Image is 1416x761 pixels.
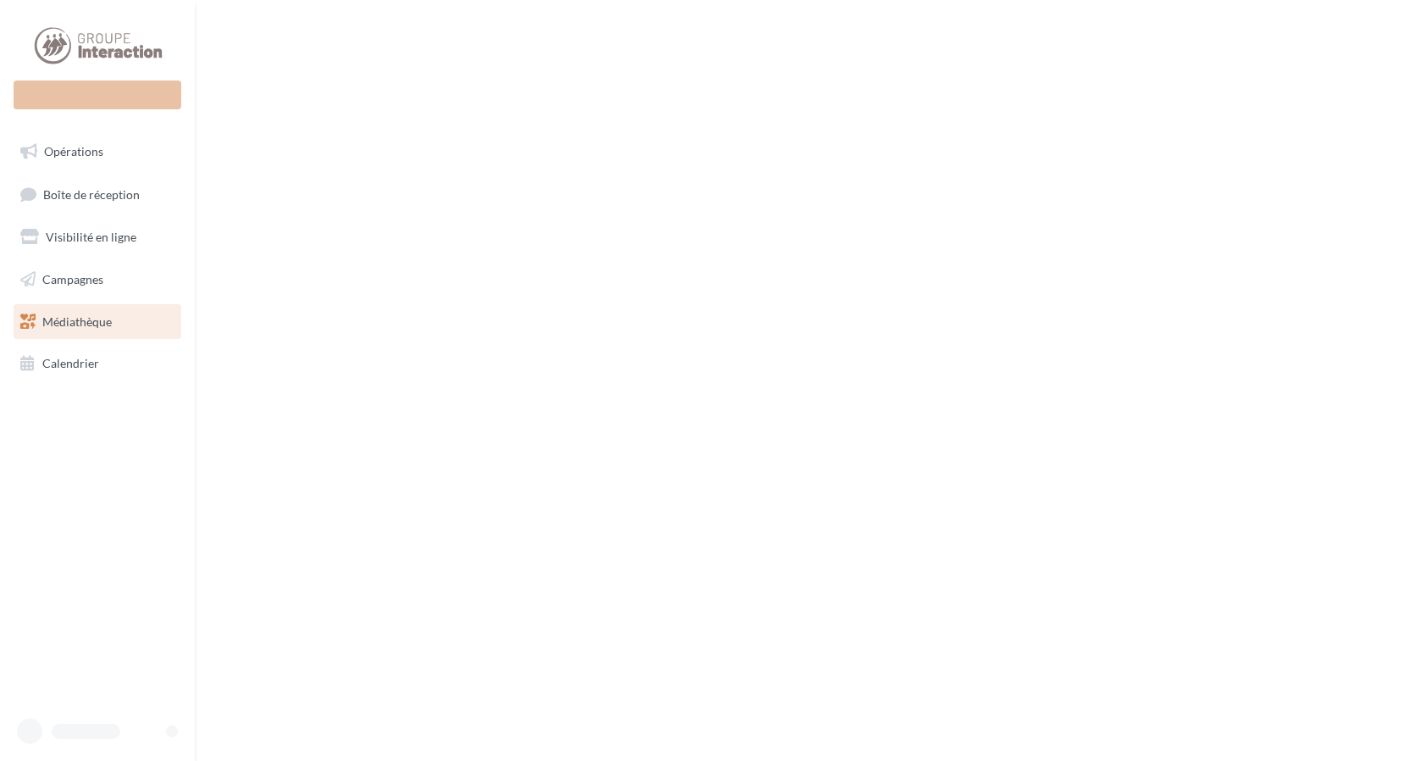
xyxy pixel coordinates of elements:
span: Médiathèque [42,314,112,328]
span: Visibilité en ligne [46,230,136,244]
span: Opérations [44,144,103,158]
span: Boîte de réception [43,186,140,201]
div: Nouvelle campagne [14,81,181,109]
a: Campagnes [10,262,185,297]
span: Campagnes [42,272,103,286]
a: Boîte de réception [10,176,185,213]
a: Opérations [10,134,185,169]
a: Calendrier [10,346,185,381]
a: Visibilité en ligne [10,219,185,255]
span: Calendrier [42,356,99,370]
a: Médiathèque [10,304,185,340]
